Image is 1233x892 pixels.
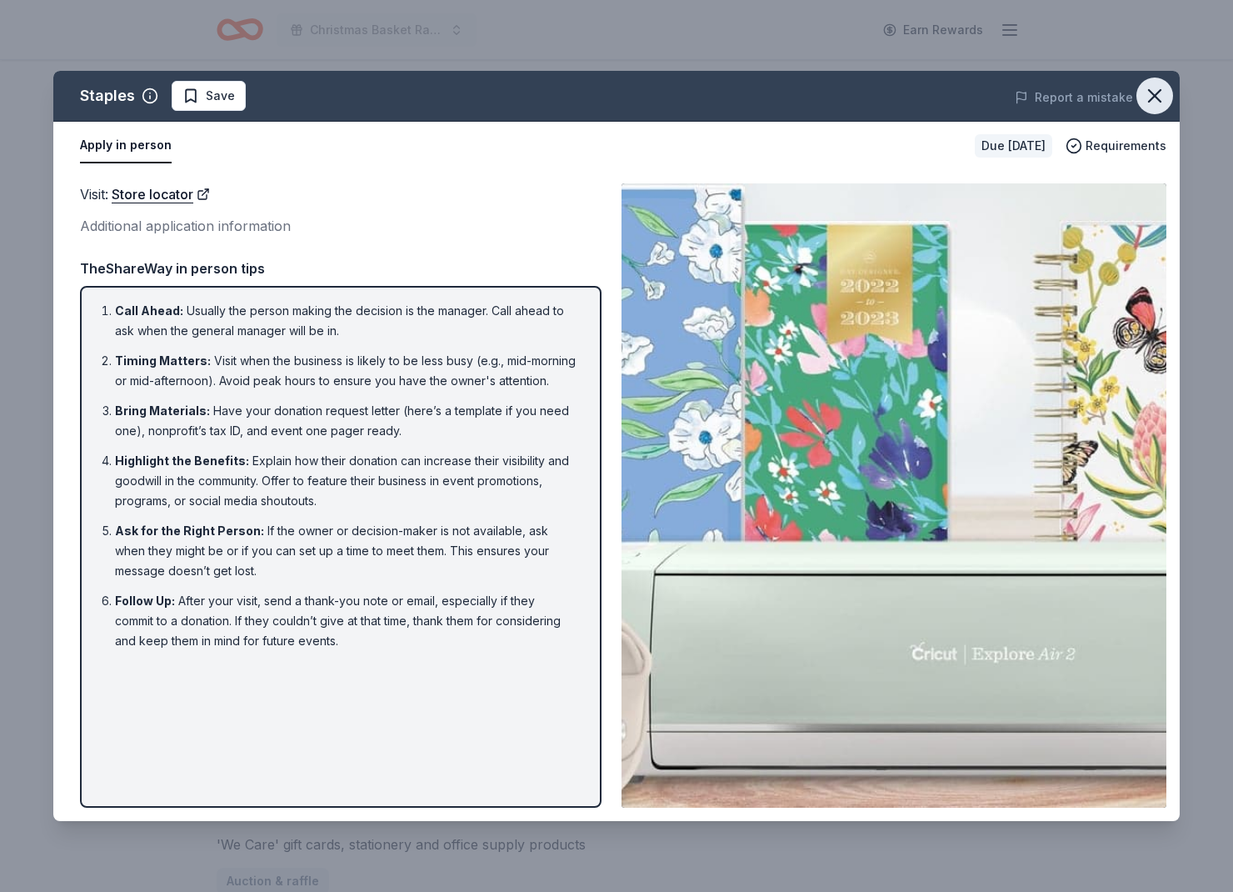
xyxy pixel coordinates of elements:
span: Save [206,86,235,106]
li: If the owner or decision-maker is not available, ask when they might be or if you can set up a ti... [115,521,577,581]
li: Usually the person making the decision is the manager. Call ahead to ask when the general manager... [115,301,577,341]
li: Explain how their donation can increase their visibility and goodwill in the community. Offer to ... [115,451,577,511]
img: Image for Staples [621,183,1166,808]
div: Additional application information [80,215,602,237]
span: Highlight the Benefits : [115,454,249,468]
button: Requirements [1066,136,1166,156]
div: Due [DATE] [975,134,1052,158]
button: Apply in person [80,128,172,163]
div: Staples [80,83,135,109]
li: After your visit, send a thank-you note or email, especially if they commit to a donation. If the... [115,591,577,651]
span: Bring Materials : [115,403,210,418]
button: Report a mistake [1015,88,1133,108]
div: TheShareWay in person tips [80,258,602,279]
li: Visit when the business is likely to be less busy (e.g., mid-morning or mid-afternoon). Avoid pea... [115,351,577,391]
span: Requirements [1086,136,1166,156]
a: Store locator [112,183,210,205]
span: Timing Matters : [115,353,211,368]
button: Save [172,81,246,111]
span: Follow Up : [115,594,175,608]
span: Ask for the Right Person : [115,524,264,538]
span: Call Ahead : [115,303,183,318]
div: Visit : [80,183,602,205]
li: Have your donation request letter (here’s a template if you need one), nonprofit’s tax ID, and ev... [115,401,577,441]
